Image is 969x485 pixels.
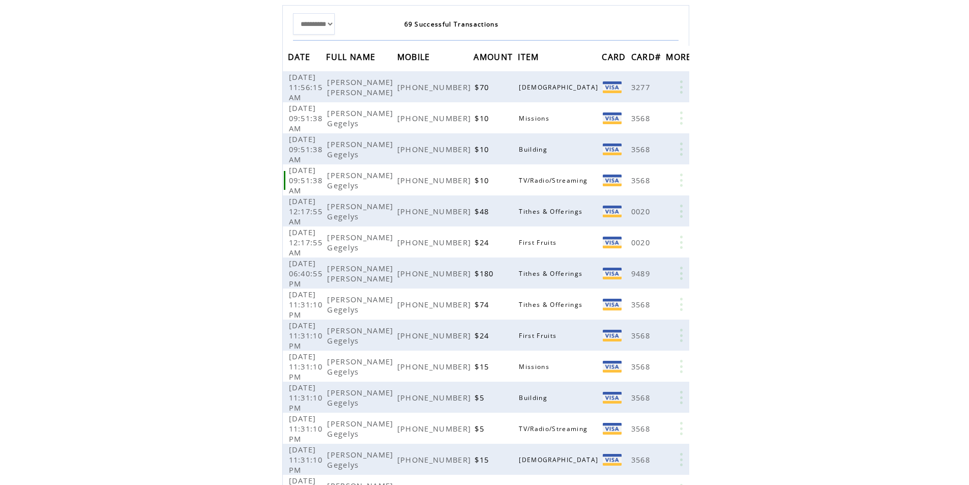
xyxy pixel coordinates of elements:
[475,268,496,278] span: $180
[397,175,474,185] span: [PHONE_NUMBER]
[518,49,541,68] span: ITEM
[631,423,653,434] span: 3568
[602,49,628,68] span: CARD
[631,299,653,309] span: 3568
[603,206,622,217] img: VISA
[603,175,622,186] img: Visa
[475,237,491,247] span: $24
[397,454,474,465] span: [PHONE_NUMBER]
[327,449,393,470] span: [PERSON_NAME] Gegelys
[397,299,474,309] span: [PHONE_NUMBER]
[603,361,622,373] img: Visa
[397,392,474,403] span: [PHONE_NUMBER]
[519,176,590,185] span: TV/Radio/Streaming
[397,113,474,123] span: [PHONE_NUMBER]
[603,330,622,341] img: Visa
[603,237,622,248] img: VISA
[474,53,515,60] a: AMOUNT
[519,393,550,402] span: Building
[327,77,396,97] span: [PERSON_NAME] [PERSON_NAME]
[475,113,491,123] span: $10
[631,113,653,123] span: 3568
[603,392,622,404] img: Visa
[519,83,601,92] span: [DEMOGRAPHIC_DATA]
[519,114,552,123] span: Missions
[289,289,323,320] span: [DATE] 11:31:10 PM
[289,165,323,195] span: [DATE] 09:51:38 AM
[289,320,323,351] span: [DATE] 11:31:10 PM
[602,53,628,60] a: CARD
[327,108,393,128] span: [PERSON_NAME] Gegelys
[519,207,585,216] span: Tithes & Offerings
[475,299,491,309] span: $74
[397,237,474,247] span: [PHONE_NUMBER]
[475,175,491,185] span: $10
[475,82,491,92] span: $70
[603,144,622,155] img: Visa
[475,392,487,403] span: $5
[603,454,622,466] img: Visa
[603,268,622,279] img: Visa
[631,206,653,216] span: 0020
[397,49,433,68] span: MOBILE
[475,206,491,216] span: $48
[289,351,323,382] span: [DATE] 11:31:10 PM
[631,392,653,403] span: 3568
[289,196,323,226] span: [DATE] 12:17:55 AM
[519,424,590,433] span: TV/Radio/Streaming
[475,423,487,434] span: $5
[631,144,653,154] span: 3568
[327,418,393,439] span: [PERSON_NAME] Gegelys
[519,362,552,371] span: Missions
[288,53,313,60] a: DATE
[397,423,474,434] span: [PHONE_NUMBER]
[603,81,622,93] img: VISA
[289,134,323,164] span: [DATE] 09:51:38 AM
[519,145,550,154] span: Building
[289,103,323,133] span: [DATE] 09:51:38 AM
[631,175,653,185] span: 3568
[289,72,323,102] span: [DATE] 11:56:15 AM
[475,144,491,154] span: $10
[326,49,378,68] span: FULL NAME
[397,330,474,340] span: [PHONE_NUMBER]
[475,454,491,465] span: $15
[603,112,622,124] img: Visa
[519,300,585,309] span: Tithes & Offerings
[474,49,515,68] span: AMOUNT
[397,361,474,372] span: [PHONE_NUMBER]
[519,269,585,278] span: Tithes & Offerings
[631,53,664,60] a: CARD#
[327,263,396,283] span: [PERSON_NAME] [PERSON_NAME]
[327,170,393,190] span: [PERSON_NAME] Gegelys
[519,331,559,340] span: First Fruits
[289,382,323,413] span: [DATE] 11:31:10 PM
[603,423,622,435] img: Visa
[327,139,393,159] span: [PERSON_NAME] Gegelys
[631,361,653,372] span: 3568
[631,330,653,340] span: 3568
[397,268,474,278] span: [PHONE_NUMBER]
[327,325,393,346] span: [PERSON_NAME] Gegelys
[326,53,378,60] a: FULL NAME
[289,444,323,475] span: [DATE] 11:31:10 PM
[404,20,499,28] span: 69 Successful Transactions
[475,361,491,372] span: $15
[397,53,433,60] a: MOBILE
[666,49,694,68] span: MORE
[519,455,601,464] span: [DEMOGRAPHIC_DATA]
[397,144,474,154] span: [PHONE_NUMBER]
[631,49,664,68] span: CARD#
[631,454,653,465] span: 3568
[327,201,393,221] span: [PERSON_NAME] Gegelys
[518,53,541,60] a: ITEM
[519,238,559,247] span: First Fruits
[327,232,393,252] span: [PERSON_NAME] Gegelys
[289,413,323,444] span: [DATE] 11:31:10 PM
[289,258,323,289] span: [DATE] 06:40:55 PM
[397,82,474,92] span: [PHONE_NUMBER]
[631,268,653,278] span: 9489
[397,206,474,216] span: [PHONE_NUMBER]
[631,82,653,92] span: 3277
[631,237,653,247] span: 0020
